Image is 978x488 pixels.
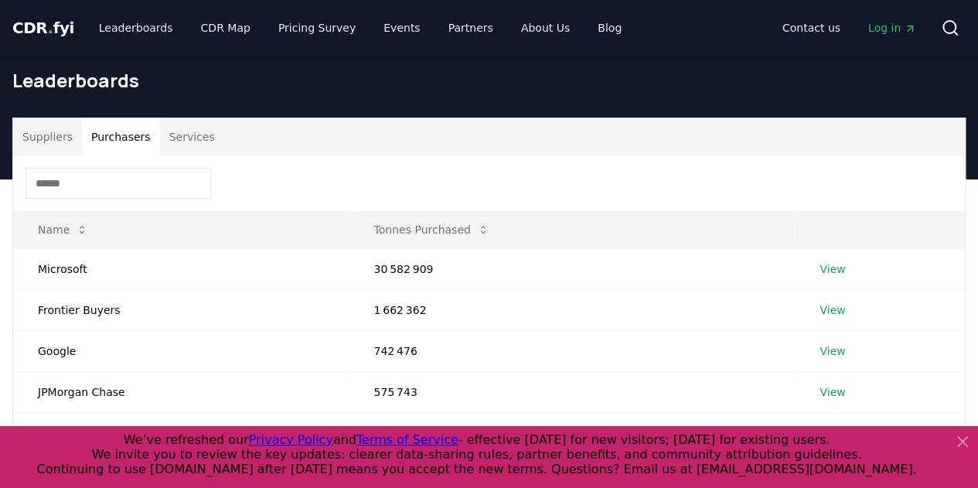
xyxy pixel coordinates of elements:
[770,14,853,42] a: Contact us
[820,302,845,318] a: View
[349,330,795,371] td: 742 476
[820,343,845,359] a: View
[12,17,74,39] a: CDR.fyi
[87,14,186,42] a: Leaderboards
[48,19,53,37] span: .
[371,14,432,42] a: Events
[820,261,845,277] a: View
[13,371,349,412] td: JPMorgan Chase
[13,330,349,371] td: Google
[770,14,929,42] nav: Main
[509,14,582,42] a: About Us
[160,118,224,155] button: Services
[12,19,74,37] span: CDR fyi
[13,412,349,453] td: Airbus
[26,214,101,245] button: Name
[12,68,966,93] h1: Leaderboards
[349,371,795,412] td: 575 743
[585,14,634,42] a: Blog
[361,214,501,245] button: Tonnes Purchased
[13,289,349,330] td: Frontier Buyers
[349,289,795,330] td: 1 662 362
[266,14,368,42] a: Pricing Survey
[82,118,160,155] button: Purchasers
[349,412,795,453] td: 400 000
[436,14,506,42] a: Partners
[13,118,82,155] button: Suppliers
[820,425,845,441] a: View
[349,248,795,289] td: 30 582 909
[868,20,916,36] span: Log in
[820,384,845,400] a: View
[856,14,929,42] a: Log in
[189,14,263,42] a: CDR Map
[87,14,634,42] nav: Main
[13,248,349,289] td: Microsoft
